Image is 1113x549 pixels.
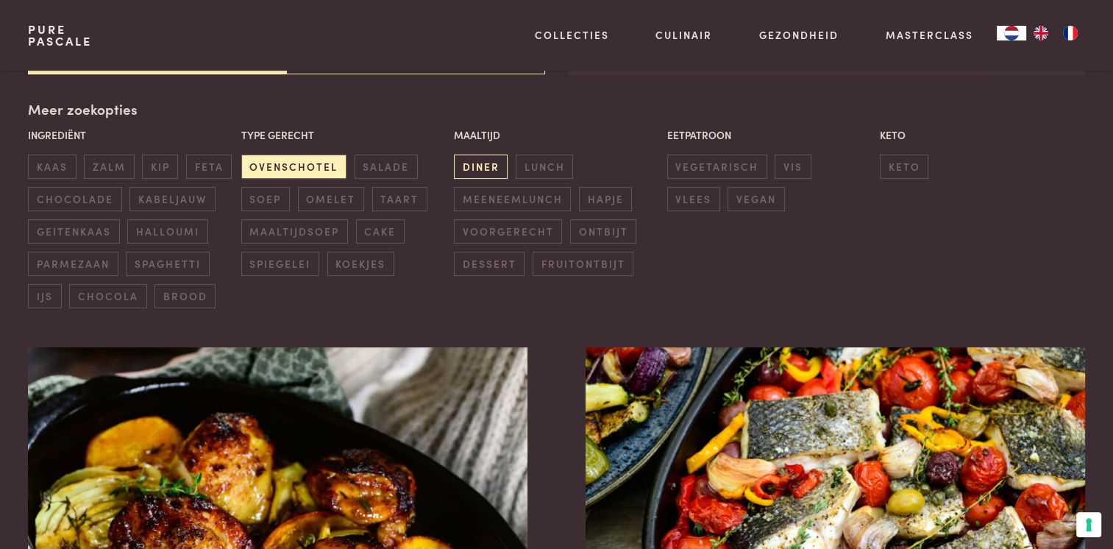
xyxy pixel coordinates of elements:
[655,27,712,43] a: Culinair
[241,252,319,276] span: spiegelei
[126,252,209,276] span: spaghetti
[129,187,215,211] span: kabeljauw
[579,187,632,211] span: hapje
[454,127,659,143] p: Maaltijd
[516,155,573,179] span: lunch
[880,127,1085,143] p: Keto
[535,27,609,43] a: Collecties
[84,155,134,179] span: zalm
[186,155,232,179] span: feta
[880,155,928,179] span: keto
[241,155,346,179] span: ovenschotel
[533,252,633,276] span: fruitontbijt
[454,187,571,211] span: meeneemlunch
[454,252,525,276] span: dessert
[886,27,973,43] a: Masterclass
[1056,26,1085,40] a: FR
[355,155,418,179] span: salade
[298,187,364,211] span: omelet
[1026,26,1056,40] a: EN
[142,155,178,179] span: kip
[667,187,720,211] span: vlees
[667,127,872,143] p: Eetpatroon
[28,284,61,308] span: ijs
[28,187,121,211] span: chocolade
[728,187,784,211] span: vegan
[327,252,394,276] span: koekjes
[997,26,1026,40] div: Language
[667,155,767,179] span: vegetarisch
[28,219,119,244] span: geitenkaas
[241,187,290,211] span: soep
[372,187,427,211] span: taart
[759,27,839,43] a: Gezondheid
[1076,512,1101,537] button: Uw voorkeuren voor toestemming voor trackingtechnologieën
[775,155,811,179] span: vis
[69,284,146,308] span: chocola
[356,219,405,244] span: cake
[28,155,76,179] span: kaas
[997,26,1026,40] a: NL
[241,127,447,143] p: Type gerecht
[454,219,562,244] span: voorgerecht
[570,219,636,244] span: ontbijt
[28,252,118,276] span: parmezaan
[1026,26,1085,40] ul: Language list
[28,127,233,143] p: Ingrediënt
[454,155,508,179] span: diner
[28,24,92,47] a: PurePascale
[997,26,1085,40] aside: Language selected: Nederlands
[241,219,348,244] span: maaltijdsoep
[154,284,216,308] span: brood
[127,219,207,244] span: halloumi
